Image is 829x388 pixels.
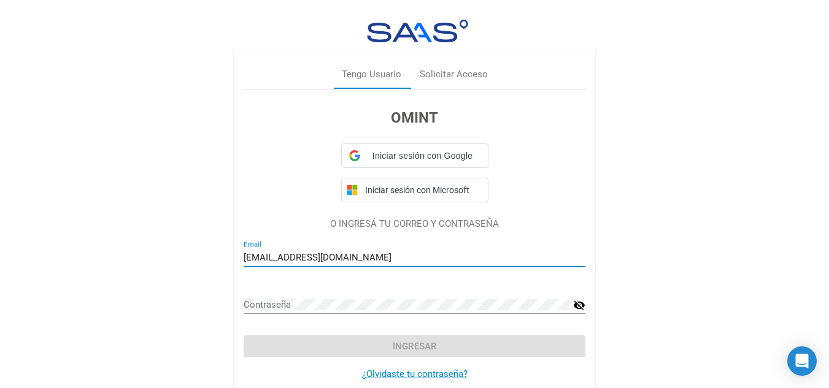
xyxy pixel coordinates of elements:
[365,150,480,162] span: Iniciar sesión con Google
[244,107,585,129] h3: OMINT
[420,67,488,82] div: Solicitar Acceso
[341,178,488,202] button: Iniciar sesión con Microsoft
[244,335,585,357] button: Ingresar
[393,341,437,352] span: Ingresar
[244,217,585,231] p: O INGRESÁ TU CORREO Y CONTRASEÑA
[363,185,483,195] span: Iniciar sesión con Microsoft
[787,346,817,376] div: Open Intercom Messenger
[573,298,585,313] mat-icon: visibility_off
[362,368,468,379] a: ¿Olvidaste tu contraseña?
[342,67,401,82] div: Tengo Usuario
[341,143,488,168] div: Iniciar sesión con Google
